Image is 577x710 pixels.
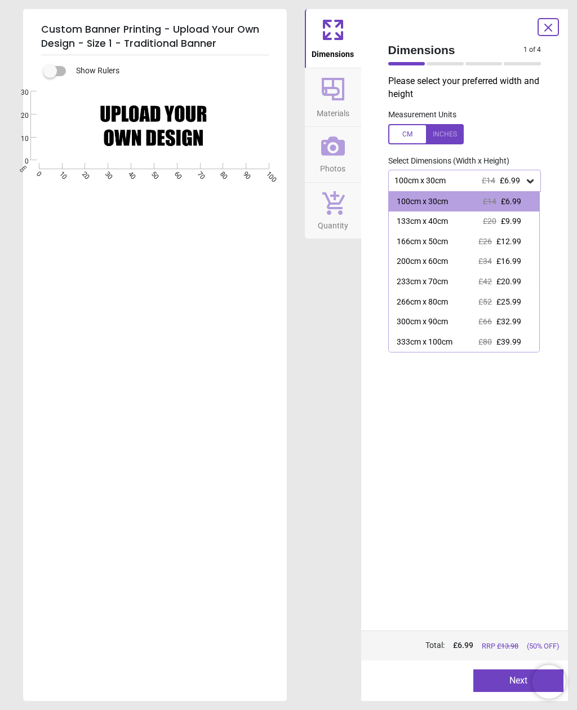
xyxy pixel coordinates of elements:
[397,276,448,288] div: 233cm x 70cm
[397,337,452,348] div: 333cm x 100cm
[264,170,271,177] span: 100
[397,216,448,227] div: 133cm x 40cm
[473,669,563,692] button: Next
[482,176,495,185] span: £14
[388,42,524,58] span: Dimensions
[18,164,28,174] span: cm
[218,170,225,177] span: 80
[478,317,492,326] span: £66
[532,665,566,699] iframe: Brevo live chat
[317,103,349,120] span: Materials
[478,297,492,306] span: £52
[483,197,496,206] span: £14
[501,197,521,206] span: £6.99
[172,170,179,177] span: 60
[305,68,361,127] button: Materials
[7,111,29,121] span: 20
[483,217,496,226] span: £20
[80,170,87,177] span: 20
[126,170,133,177] span: 40
[527,641,559,651] span: (50% OFF)
[320,158,345,175] span: Photos
[312,43,354,60] span: Dimensions
[305,183,361,239] button: Quantity
[497,642,518,650] span: £ 13.98
[388,109,456,121] label: Measurement Units
[41,18,269,55] h5: Custom Banner Printing - Upload Your Own Design - Size 1 - Traditional Banner
[496,237,521,246] span: £12.99
[379,156,509,167] label: Select Dimensions (Width x Height)
[195,170,202,177] span: 70
[388,75,551,100] p: Please select your preferred width and height
[397,196,448,208] div: 100cm x 30cm
[397,316,448,328] div: 300cm x 90cm
[496,277,521,286] span: £20.99
[453,640,473,651] span: £
[7,134,29,144] span: 10
[523,45,541,55] span: 1 of 4
[241,170,248,177] span: 90
[478,237,492,246] span: £26
[458,641,473,650] span: 6.99
[149,170,156,177] span: 50
[496,297,521,306] span: £25.99
[34,170,41,177] span: 0
[57,170,64,177] span: 10
[318,215,348,232] span: Quantity
[7,88,29,98] span: 30
[387,640,560,651] div: Total:
[501,217,521,226] span: £9.99
[496,257,521,266] span: £16.99
[305,127,361,182] button: Photos
[50,64,287,78] div: Show Rulers
[482,641,518,651] span: RRP
[478,337,492,346] span: £80
[393,176,525,186] div: 100cm x 30cm
[305,9,361,68] button: Dimensions
[397,236,448,248] div: 166cm x 50cm
[7,157,29,166] span: 0
[478,277,492,286] span: £42
[397,256,448,267] div: 200cm x 60cm
[500,176,520,185] span: £6.99
[496,337,521,346] span: £39.99
[496,317,521,326] span: £32.99
[103,170,110,177] span: 30
[478,257,492,266] span: £34
[397,297,448,308] div: 266cm x 80cm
